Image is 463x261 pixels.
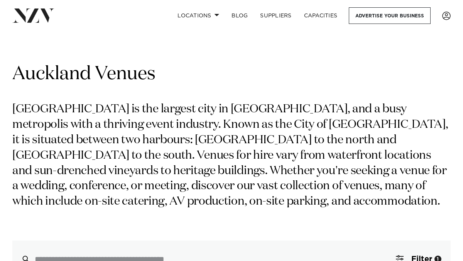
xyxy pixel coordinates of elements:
[349,7,431,24] a: Advertise your business
[225,7,254,24] a: BLOG
[12,102,451,210] p: [GEOGRAPHIC_DATA] is the largest city in [GEOGRAPHIC_DATA], and a busy metropolis with a thriving...
[12,8,54,22] img: nzv-logo.png
[12,62,451,86] h1: Auckland Venues
[171,7,225,24] a: Locations
[298,7,344,24] a: Capacities
[254,7,297,24] a: SUPPLIERS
